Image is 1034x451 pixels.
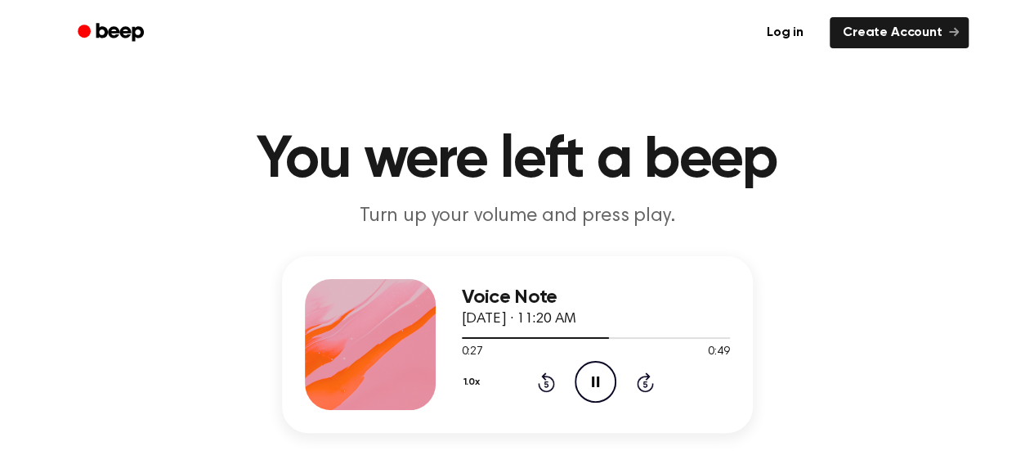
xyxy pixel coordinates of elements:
h1: You were left a beep [99,131,936,190]
a: Create Account [830,17,969,48]
h3: Voice Note [462,286,730,309]
a: Log in [750,14,820,52]
button: 1.0x [462,368,486,396]
p: Turn up your volume and press play. [204,203,831,230]
span: 0:49 [708,344,729,361]
span: [DATE] · 11:20 AM [462,312,576,327]
span: 0:27 [462,344,483,361]
a: Beep [66,17,159,49]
